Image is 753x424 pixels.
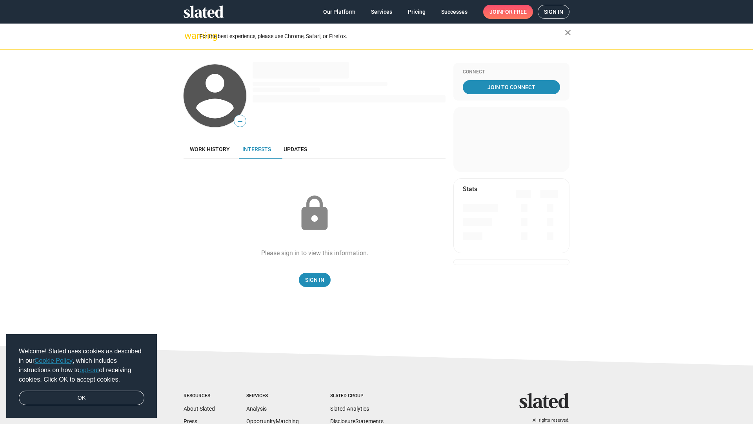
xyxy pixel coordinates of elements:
mat-card-title: Stats [463,185,477,193]
a: Our Platform [317,5,362,19]
span: Our Platform [323,5,355,19]
a: Services [365,5,398,19]
a: Cookie Policy [35,357,73,364]
span: Updates [284,146,307,152]
a: Successes [435,5,474,19]
span: Successes [441,5,467,19]
a: Work history [184,140,236,159]
span: Join To Connect [464,80,558,94]
mat-icon: close [563,28,573,37]
a: Slated Analytics [330,406,369,412]
span: Pricing [408,5,426,19]
a: Pricing [402,5,432,19]
a: Joinfor free [483,5,533,19]
div: cookieconsent [6,334,157,418]
div: For the best experience, please use Chrome, Safari, or Firefox. [199,31,565,42]
a: Sign In [299,273,331,287]
span: Sign In [305,273,324,287]
a: About Slated [184,406,215,412]
mat-icon: lock [295,194,334,233]
span: — [234,116,246,126]
span: Welcome! Slated uses cookies as described in our , which includes instructions on how to of recei... [19,347,144,384]
div: Please sign in to view this information. [261,249,368,257]
span: Services [371,5,392,19]
a: Sign in [538,5,569,19]
span: Join [489,5,527,19]
span: Work history [190,146,230,152]
div: Slated Group [330,393,384,399]
div: Services [246,393,299,399]
span: for free [502,5,527,19]
div: Connect [463,69,560,75]
a: Updates [277,140,313,159]
span: Interests [242,146,271,152]
a: Interests [236,140,277,159]
span: Sign in [544,5,563,18]
a: opt-out [80,367,99,373]
div: Resources [184,393,215,399]
a: Join To Connect [463,80,560,94]
a: Analysis [246,406,267,412]
a: dismiss cookie message [19,391,144,406]
mat-icon: warning [184,31,194,40]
